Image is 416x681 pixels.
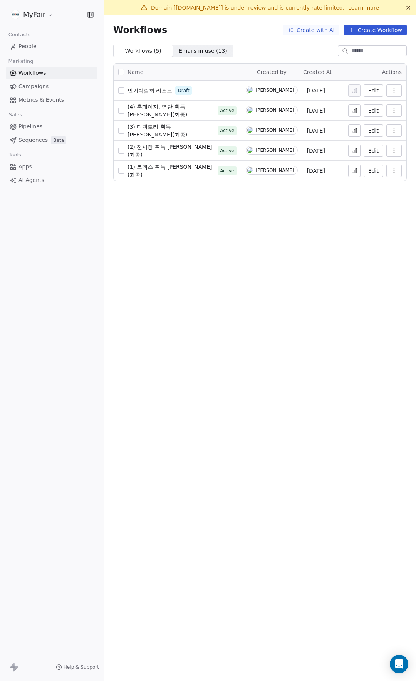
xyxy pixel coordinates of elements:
span: Active [220,127,234,134]
span: [DATE] [307,147,325,155]
img: C [247,87,253,93]
button: MyFair [9,8,55,21]
span: Created At [303,69,332,75]
span: 인기박람회 리스트 [127,87,172,94]
a: 인기박람회 리스트 [127,87,172,94]
button: Create Workflow [344,25,407,35]
span: Draft [178,87,189,94]
span: (3) 디렉토리 획득 [PERSON_NAME](최종) [127,124,187,138]
div: [PERSON_NAME] [255,128,294,133]
a: (2) 전시장 획득 [PERSON_NAME](최종) [127,143,215,158]
a: Campaigns [6,80,97,93]
span: Campaigns [18,82,49,91]
a: Help & Support [56,664,99,670]
span: [DATE] [307,127,325,135]
span: (2) 전시장 획득 [PERSON_NAME](최종) [127,144,212,158]
span: Active [220,167,234,174]
span: (4) 홈페이지, 명단 획득 [PERSON_NAME](최종) [127,104,187,118]
button: Create with AI [283,25,339,35]
div: [PERSON_NAME] [255,168,294,173]
a: SequencesBeta [6,134,97,146]
a: (3) 디렉토리 획득 [PERSON_NAME](최종) [127,123,215,138]
a: Pipelines [6,120,97,133]
span: Marketing [5,55,37,67]
span: Workflows [18,69,46,77]
div: [PERSON_NAME] [255,87,294,93]
a: Workflows [6,67,97,79]
div: [PERSON_NAME] [255,108,294,113]
a: Learn more [348,4,379,12]
span: Active [220,107,234,114]
span: People [18,42,37,50]
button: Edit [364,84,383,97]
button: Edit [364,145,383,157]
span: [DATE] [307,167,325,175]
div: [PERSON_NAME] [255,148,294,153]
span: Active [220,147,234,154]
a: (1) 코엑스 획득 [PERSON_NAME](최종) [127,163,215,178]
img: C [247,127,253,133]
span: Pipelines [18,123,42,131]
span: Help & Support [64,664,99,670]
span: MyFair [23,10,45,20]
span: Sales [5,109,25,121]
a: AI Agents [6,174,97,187]
span: [DATE] [307,107,325,114]
span: Tools [5,149,24,161]
img: %C3%AC%C2%9B%C2%90%C3%AD%C2%98%C2%95%20%C3%AB%C2%A1%C2%9C%C3%AA%C2%B3%C2%A0(white+round).png [11,10,20,19]
span: Apps [18,163,32,171]
span: [DATE] [307,87,325,94]
span: AI Agents [18,176,44,184]
span: Workflows [113,25,167,35]
a: Metrics & Events [6,94,97,106]
div: Open Intercom Messenger [390,655,408,673]
img: C [247,107,253,113]
a: Apps [6,160,97,173]
a: People [6,40,97,53]
button: Edit [364,124,383,137]
span: (1) 코엑스 획득 [PERSON_NAME](최종) [127,164,212,178]
span: Sequences [18,136,48,144]
span: Created by [257,69,287,75]
span: Emails in use ( 13 ) [179,47,227,55]
span: Domain [[DOMAIN_NAME]] is under review and is currently rate limited. [151,5,344,11]
span: Metrics & Events [18,96,64,104]
span: Beta [51,136,66,144]
img: C [247,147,253,153]
img: C [247,167,253,173]
button: Edit [364,165,383,177]
a: (4) 홈페이지, 명단 획득 [PERSON_NAME](최종) [127,103,215,118]
span: Name [127,68,143,76]
span: Contacts [5,29,34,40]
button: Edit [364,104,383,117]
span: Actions [382,69,402,75]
